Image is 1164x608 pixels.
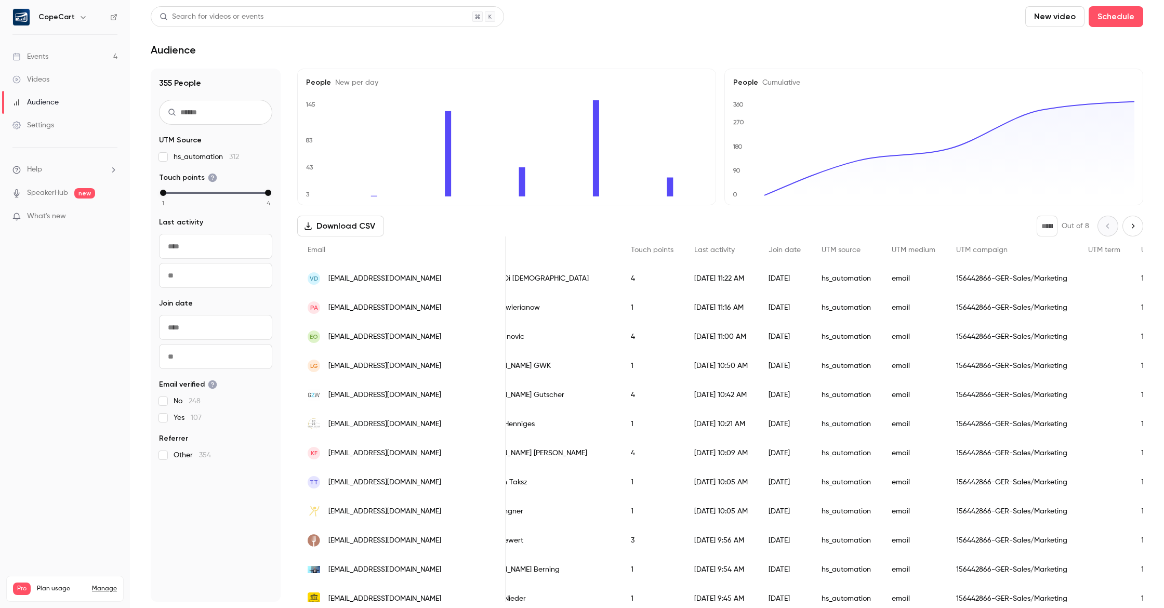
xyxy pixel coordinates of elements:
[159,135,202,146] span: UTM Source
[1089,6,1143,27] button: Schedule
[159,379,217,390] span: Email verified
[946,264,1078,293] div: 156442866-GER-Sales/Marketing
[265,190,271,196] div: max
[27,211,66,222] span: What's new
[13,9,30,25] img: CopeCart
[620,380,684,409] div: 4
[620,555,684,584] div: 1
[946,497,1078,526] div: 156442866-GER-Sales/Marketing
[160,190,166,196] div: min
[684,293,758,322] div: [DATE] 11:16 AM
[174,450,211,460] span: Other
[306,101,315,108] text: 145
[12,74,49,85] div: Videos
[468,264,620,293] div: Valeria Di [DEMOGRAPHIC_DATA]
[620,497,684,526] div: 1
[468,351,620,380] div: [PERSON_NAME] GWK
[758,439,811,468] div: [DATE]
[297,216,384,236] button: Download CSV
[811,439,881,468] div: hs_automation
[620,409,684,439] div: 1
[758,264,811,293] div: [DATE]
[881,351,946,380] div: email
[468,293,620,322] div: Patryk Awierianow
[881,264,946,293] div: email
[620,264,684,293] div: 4
[468,468,620,497] div: Thorsten Taksz
[822,246,861,254] span: UTM source
[811,293,881,322] div: hs_automation
[631,246,673,254] span: Touch points
[308,418,320,430] img: kristinehenniges.com
[306,77,707,88] h5: People
[310,332,318,341] span: EO
[468,526,620,555] div: Anika Siewert
[328,419,441,430] span: [EMAIL_ADDRESS][DOMAIN_NAME]
[328,332,441,342] span: [EMAIL_ADDRESS][DOMAIN_NAME]
[328,535,441,546] span: [EMAIL_ADDRESS][DOMAIN_NAME]
[946,555,1078,584] div: 156442866-GER-Sales/Marketing
[328,390,441,401] span: [EMAIL_ADDRESS][DOMAIN_NAME]
[189,398,201,405] span: 248
[946,439,1078,468] div: 156442866-GER-Sales/Marketing
[1062,221,1089,231] p: Out of 8
[306,164,313,171] text: 43
[758,526,811,555] div: [DATE]
[811,351,881,380] div: hs_automation
[946,468,1078,497] div: 156442866-GER-Sales/Marketing
[733,77,1134,88] h5: People
[620,351,684,380] div: 1
[758,79,800,86] span: Cumulative
[684,526,758,555] div: [DATE] 9:56 AM
[684,497,758,526] div: [DATE] 10:05 AM
[881,468,946,497] div: email
[758,380,811,409] div: [DATE]
[468,322,620,351] div: Elvir Okanovic
[328,506,441,517] span: [EMAIL_ADDRESS][DOMAIN_NAME]
[956,246,1008,254] span: UTM campaign
[684,351,758,380] div: [DATE] 10:50 AM
[892,246,935,254] span: UTM medium
[758,351,811,380] div: [DATE]
[229,153,239,161] span: 312
[733,191,737,198] text: 0
[811,380,881,409] div: hs_automation
[694,246,735,254] span: Last activity
[881,555,946,584] div: email
[1088,246,1120,254] span: UTM term
[946,380,1078,409] div: 156442866-GER-Sales/Marketing
[684,439,758,468] div: [DATE] 10:09 AM
[733,101,744,108] text: 360
[27,164,42,175] span: Help
[758,468,811,497] div: [DATE]
[328,361,441,372] span: [EMAIL_ADDRESS][DOMAIN_NAME]
[74,188,95,199] span: new
[468,497,620,526] div: Anja Langner
[684,409,758,439] div: [DATE] 10:21 AM
[881,497,946,526] div: email
[162,199,164,208] span: 1
[881,439,946,468] div: email
[468,555,620,584] div: [PERSON_NAME] Berning
[811,497,881,526] div: hs_automation
[758,497,811,526] div: [DATE]
[733,143,743,150] text: 180
[159,433,188,444] span: Referrer
[174,152,239,162] span: hs_automation
[159,217,203,228] span: Last activity
[758,322,811,351] div: [DATE]
[620,439,684,468] div: 4
[12,51,48,62] div: Events
[684,264,758,293] div: [DATE] 11:22 AM
[1122,216,1143,236] button: Next page
[758,409,811,439] div: [DATE]
[308,246,325,254] span: Email
[881,409,946,439] div: email
[310,274,319,283] span: VD
[328,477,441,488] span: [EMAIL_ADDRESS][DOMAIN_NAME]
[306,191,310,198] text: 3
[267,199,270,208] span: 4
[160,11,263,22] div: Search for videos or events
[811,468,881,497] div: hs_automation
[328,564,441,575] span: [EMAIL_ADDRESS][DOMAIN_NAME]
